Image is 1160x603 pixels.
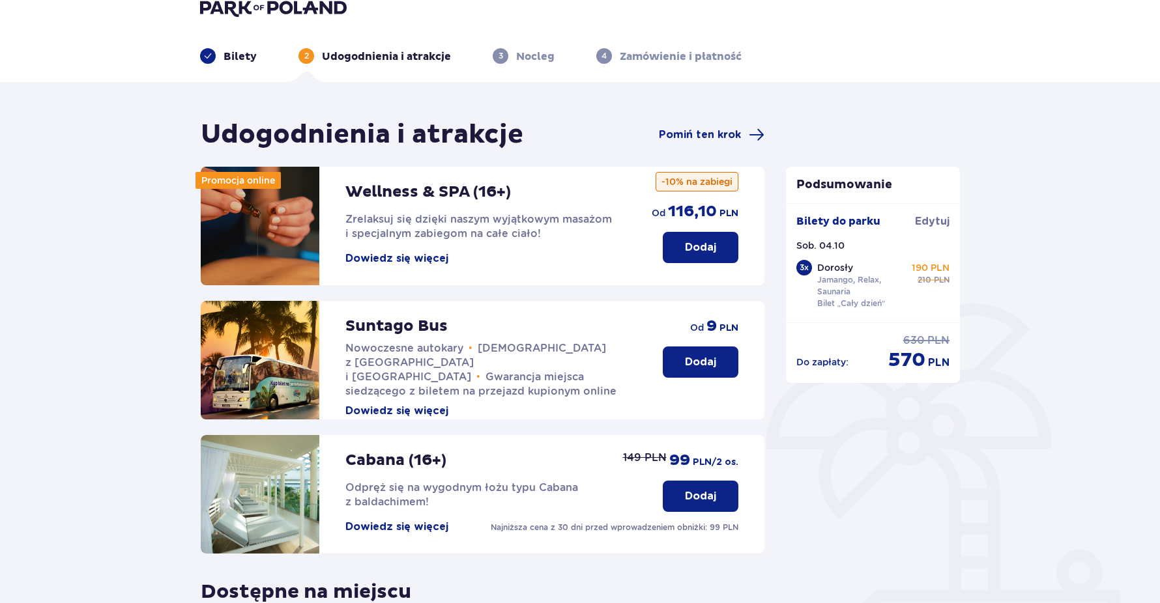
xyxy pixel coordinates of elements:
[663,232,738,263] button: Dodaj
[669,451,690,470] p: 99
[659,128,741,142] span: Pomiń ten krok
[817,261,853,274] p: Dorosły
[903,333,925,348] p: 630
[620,49,742,64] p: Zamówienie i płatność
[499,50,503,62] p: 3
[685,489,716,503] p: Dodaj
[786,177,961,193] p: Podsumowanie
[602,50,607,62] p: 4
[322,49,451,64] p: Udogodnienia i atrakcje
[817,274,907,298] p: Jamango, Relax, Saunaria
[491,522,738,533] p: Najniższa cena z 30 dni przed wprowadzeniem obniżki: 99 PLN
[652,206,665,219] p: od
[663,346,738,378] button: Dodaj
[345,342,606,383] span: [DEMOGRAPHIC_DATA] z [GEOGRAPHIC_DATA] i [GEOGRAPHIC_DATA]
[934,274,950,286] p: PLN
[304,50,309,62] p: 2
[345,316,448,336] p: Suntago Bus
[345,451,446,470] p: Cabana (16+)
[693,456,738,469] p: PLN /2 os.
[201,119,523,151] h1: Udogodnienia i atrakcje
[345,404,448,418] button: Dowiedz się więcej
[912,261,950,274] p: 190 PLN
[719,207,738,220] p: PLN
[201,167,319,285] img: attraction
[659,127,764,143] a: Pomiń ten krok
[685,240,716,255] p: Dodaj
[796,239,845,252] p: Sob. 04.10
[796,356,848,369] p: Do zapłaty :
[927,333,950,348] p: PLN
[796,260,812,275] div: 3 x
[817,298,886,309] p: Bilet „Cały dzień”
[476,371,480,384] span: •
[915,214,950,229] a: Edytuj
[201,435,319,554] img: attraction
[345,481,578,508] span: Odpręż się na wygodnym łożu typu Cabana z baldachimem!
[668,202,717,221] p: 116,10
[469,342,472,355] span: •
[345,251,448,266] button: Dowiedz się więcej
[918,274,931,286] p: 210
[656,172,738,191] p: -10% na zabiegi
[201,301,319,419] img: attraction
[706,316,717,336] p: 9
[196,172,281,189] div: Promocja online
[685,355,716,369] p: Dodaj
[796,214,880,229] p: Bilety do parku
[623,451,667,465] p: 149 PLN
[719,322,738,335] p: PLN
[224,49,257,64] p: Bilety
[690,321,704,334] p: od
[888,348,925,372] p: 570
[516,49,555,64] p: Nocleg
[345,213,612,240] span: Zrelaksuj się dzięki naszym wyjątkowym masażom i specjalnym zabiegom na całe ciało!
[345,182,511,202] p: Wellness & SPA (16+)
[345,342,463,354] span: Nowoczesne autokary
[928,356,950,370] p: PLN
[663,481,738,512] button: Dodaj
[345,520,448,534] button: Dowiedz się więcej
